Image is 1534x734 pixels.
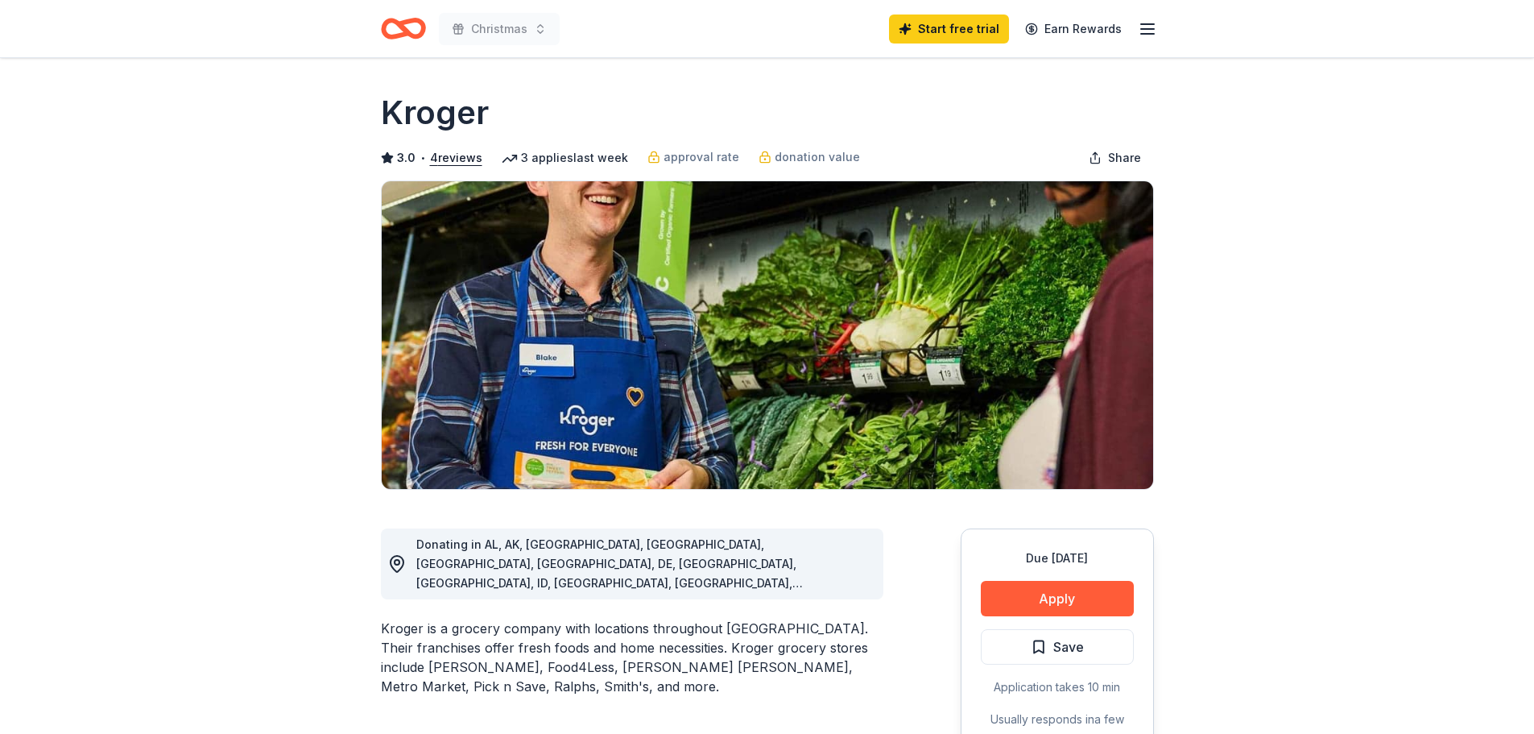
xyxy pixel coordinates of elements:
[381,10,426,48] a: Home
[1108,148,1141,168] span: Share
[502,148,628,168] div: 3 applies last week
[664,147,739,167] span: approval rate
[471,19,527,39] span: Christmas
[981,629,1134,665] button: Save
[381,619,883,696] div: Kroger is a grocery company with locations throughout [GEOGRAPHIC_DATA]. Their franchises offer f...
[981,581,1134,616] button: Apply
[420,151,425,164] span: •
[1053,637,1084,657] span: Save
[382,181,1153,489] img: Image for Kroger
[430,148,482,168] button: 4reviews
[381,90,489,135] h1: Kroger
[1076,142,1154,174] button: Share
[889,15,1009,44] a: Start free trial
[647,147,739,167] a: approval rate
[439,13,560,45] button: Christmas
[981,678,1134,697] div: Application takes 10 min
[759,147,860,167] a: donation value
[775,147,860,167] span: donation value
[397,148,416,168] span: 3.0
[981,549,1134,568] div: Due [DATE]
[1015,15,1131,44] a: Earn Rewards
